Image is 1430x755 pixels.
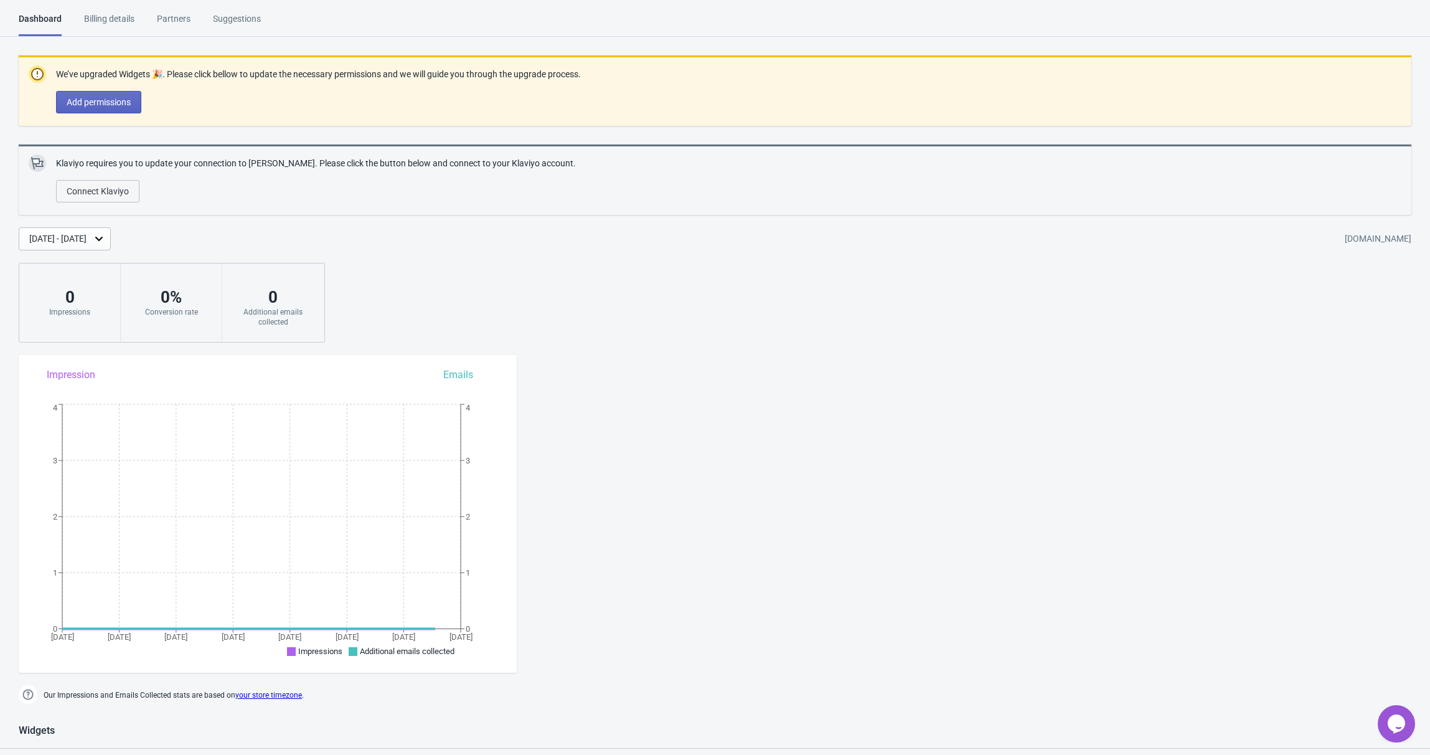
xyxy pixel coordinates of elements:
[466,456,470,465] tspan: 3
[67,186,129,196] span: Connect Klaviyo
[133,287,209,307] div: 0 %
[235,287,311,307] div: 0
[466,512,470,521] tspan: 2
[466,568,470,577] tspan: 1
[1345,228,1411,250] div: [DOMAIN_NAME]
[32,307,108,317] div: Impressions
[449,632,473,642] tspan: [DATE]
[278,632,301,642] tspan: [DATE]
[53,456,57,465] tspan: 3
[19,685,37,704] img: help.png
[51,632,74,642] tspan: [DATE]
[56,180,139,202] button: Connect Klaviyo
[157,12,191,34] div: Partners
[466,624,470,634] tspan: 0
[1378,705,1418,743] iframe: chat widget
[44,685,304,706] span: Our Impressions and Emails Collected stats are based on .
[53,403,58,412] tspan: 4
[84,12,134,34] div: Billing details
[360,647,454,656] span: Additional emails collected
[392,632,415,642] tspan: [DATE]
[56,91,141,113] button: Add permissions
[29,232,87,245] div: [DATE] - [DATE]
[466,403,471,412] tspan: 4
[336,632,359,642] tspan: [DATE]
[56,157,576,170] p: Klaviyo requires you to update your connection to [PERSON_NAME]. Please click the button below an...
[108,632,131,642] tspan: [DATE]
[67,97,131,107] span: Add permissions
[56,68,581,81] p: We’ve upgraded Widgets 🎉. Please click bellow to update the necessary permissions and we will gui...
[53,512,57,521] tspan: 2
[53,624,57,634] tspan: 0
[213,12,261,34] div: Suggestions
[235,691,302,700] a: your store timezone
[235,307,311,327] div: Additional emails collected
[53,568,57,577] tspan: 1
[222,632,245,642] tspan: [DATE]
[133,307,209,317] div: Conversion rate
[19,12,62,36] div: Dashboard
[164,632,187,642] tspan: [DATE]
[298,647,342,656] span: Impressions
[32,287,108,307] div: 0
